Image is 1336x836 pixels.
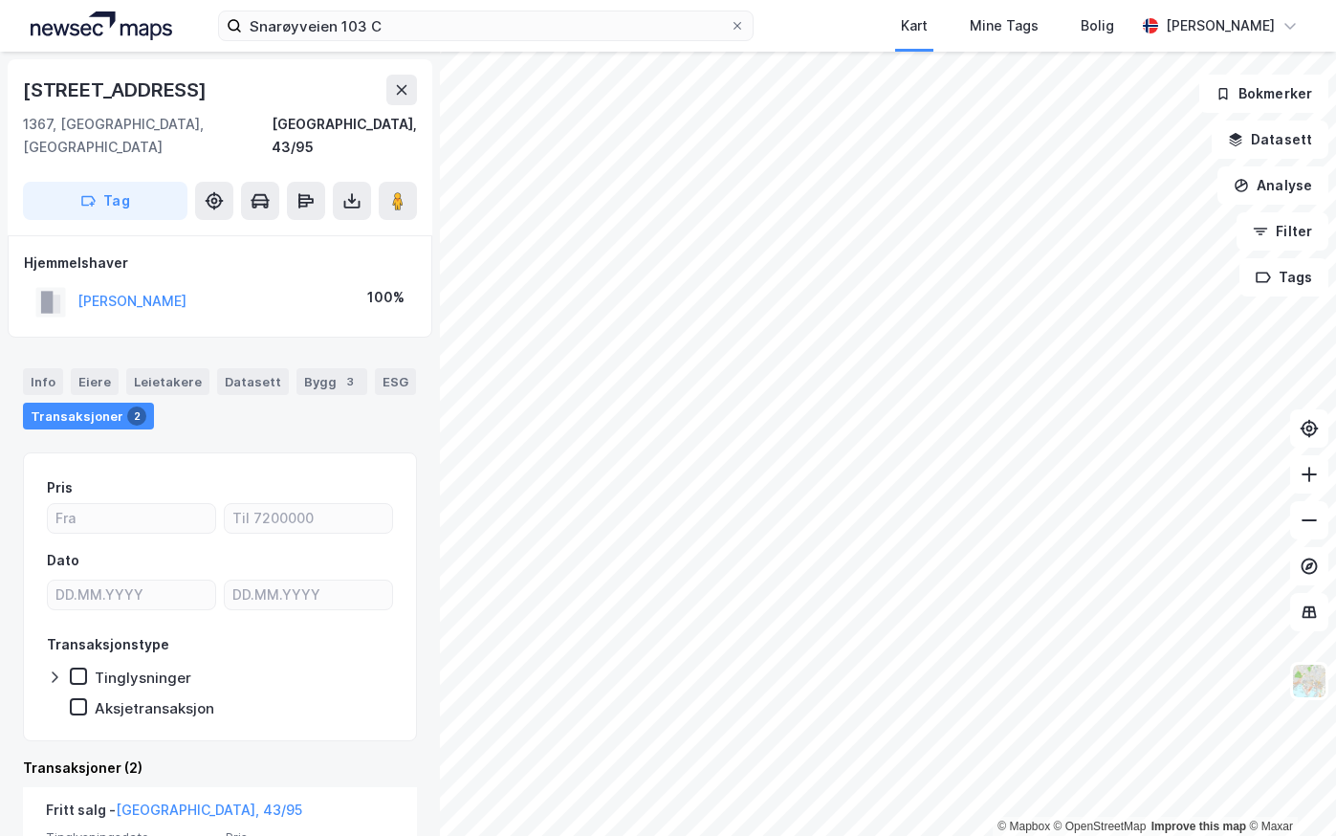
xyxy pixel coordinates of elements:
[901,14,928,37] div: Kart
[1081,14,1114,37] div: Bolig
[1217,166,1328,205] button: Analyse
[47,476,73,499] div: Pris
[225,504,392,533] input: Til 7200000
[23,368,63,395] div: Info
[340,372,360,391] div: 3
[23,75,210,105] div: [STREET_ADDRESS]
[46,799,302,829] div: Fritt salg -
[1239,258,1328,297] button: Tags
[48,581,215,609] input: DD.MM.YYYY
[95,669,191,687] div: Tinglysninger
[1212,121,1328,159] button: Datasett
[95,699,214,717] div: Aksjetransaksjon
[1291,663,1327,699] img: Z
[23,113,272,159] div: 1367, [GEOGRAPHIC_DATA], [GEOGRAPHIC_DATA]
[116,802,302,818] a: [GEOGRAPHIC_DATA], 43/95
[242,11,730,40] input: Søk på adresse, matrikkel, gårdeiere, leietakere eller personer
[127,407,146,426] div: 2
[23,403,154,429] div: Transaksjoner
[23,182,187,220] button: Tag
[47,633,169,656] div: Transaksjonstype
[126,368,209,395] div: Leietakere
[225,581,392,609] input: DD.MM.YYYY
[24,252,416,275] div: Hjemmelshaver
[1199,75,1328,113] button: Bokmerker
[272,113,417,159] div: [GEOGRAPHIC_DATA], 43/95
[367,286,405,309] div: 100%
[1054,820,1147,833] a: OpenStreetMap
[1151,820,1246,833] a: Improve this map
[375,368,416,395] div: ESG
[48,504,215,533] input: Fra
[970,14,1039,37] div: Mine Tags
[296,368,367,395] div: Bygg
[23,757,417,780] div: Transaksjoner (2)
[217,368,289,395] div: Datasett
[71,368,119,395] div: Eiere
[997,820,1050,833] a: Mapbox
[47,549,79,572] div: Dato
[1166,14,1275,37] div: [PERSON_NAME]
[1237,212,1328,251] button: Filter
[31,11,172,40] img: logo.a4113a55bc3d86da70a041830d287a7e.svg
[1240,744,1336,836] iframe: Chat Widget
